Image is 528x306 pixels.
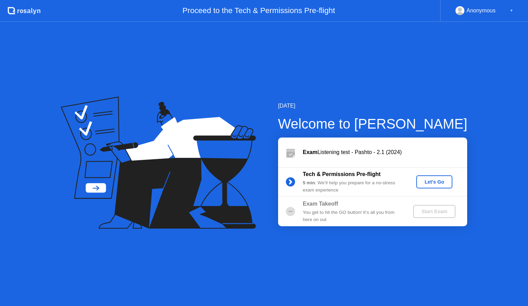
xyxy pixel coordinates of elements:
div: Let's Go [419,179,450,185]
div: Anonymous [466,6,496,15]
div: [DATE] [278,102,467,110]
div: Listening test - Pashto - 2.1 (2024) [303,148,467,156]
b: Exam Takeoff [303,201,338,207]
div: You get to hit the GO button! It’s all you from here on out [303,209,402,223]
b: 5 min [303,180,315,185]
div: ▼ [510,6,513,15]
button: Let's Go [416,175,452,188]
b: Exam [303,149,318,155]
button: Start Exam [413,205,455,218]
div: Welcome to [PERSON_NAME] [278,113,467,134]
div: Start Exam [416,209,453,214]
b: Tech & Permissions Pre-flight [303,171,381,177]
div: : We’ll help you prepare for a no-stress exam experience [303,179,402,194]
